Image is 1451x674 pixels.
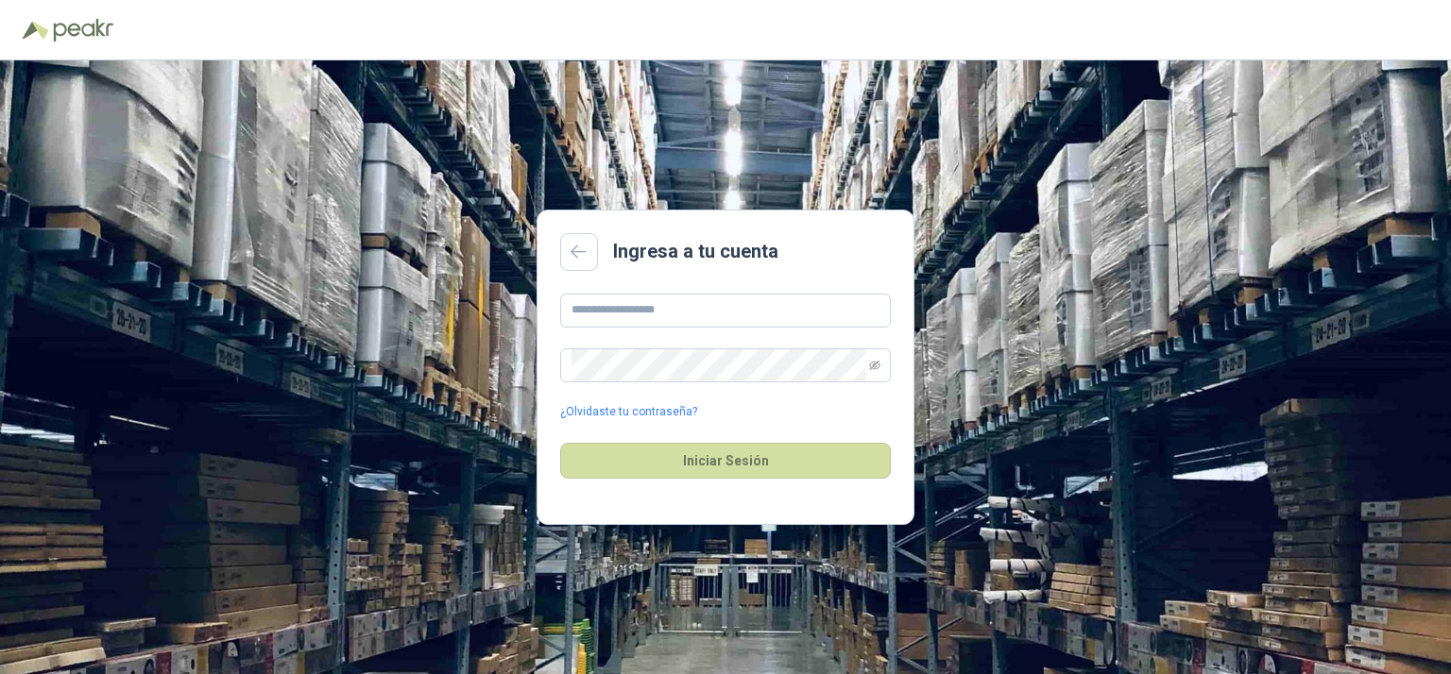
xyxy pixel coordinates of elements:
span: eye-invisible [869,360,880,371]
img: Logo [23,21,49,40]
h2: Ingresa a tu cuenta [613,237,778,266]
a: ¿Olvidaste tu contraseña? [560,403,697,421]
button: Iniciar Sesión [560,443,891,479]
img: Peakr [53,19,113,42]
